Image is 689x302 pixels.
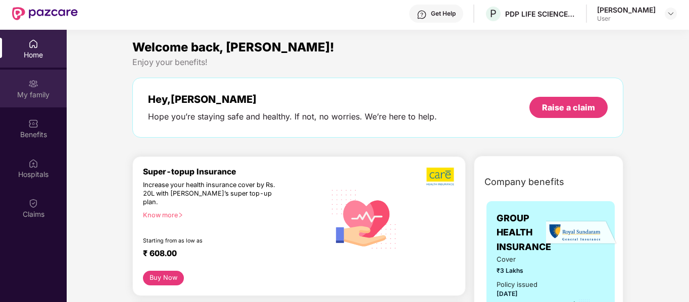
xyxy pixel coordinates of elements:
[497,266,544,275] span: ₹3 Lakhs
[148,93,437,105] div: Hey, [PERSON_NAME]
[484,175,564,189] span: Company benefits
[497,290,518,297] span: [DATE]
[143,211,319,218] div: Know more
[28,118,38,129] img: svg+xml;base64,PHN2ZyBpZD0iQmVuZWZpdHMiIHhtbG5zPSJodHRwOi8vd3d3LnczLm9yZy8yMDAwL3N2ZyIgd2lkdGg9Ij...
[497,211,551,254] span: GROUP HEALTH INSURANCE
[431,10,456,18] div: Get Help
[132,57,623,68] div: Enjoy your benefits!
[597,15,656,23] div: User
[28,158,38,168] img: svg+xml;base64,PHN2ZyBpZD0iSG9zcGl0YWxzIiB4bWxucz0iaHR0cDovL3d3dy53My5vcmcvMjAwMC9zdmciIHdpZHRoPS...
[497,279,537,290] div: Policy issued
[148,111,437,122] div: Hope you’re staying safe and healthy. If not, no worries. We’re here to help.
[143,249,315,261] div: ₹ 608.00
[178,212,183,218] span: right
[546,220,617,245] img: insurerLogo
[143,237,282,245] div: Starting from as low as
[597,5,656,15] div: [PERSON_NAME]
[497,254,544,265] span: Cover
[12,7,78,20] img: New Pazcare Logo
[143,181,281,207] div: Increase your health insurance cover by Rs. 20L with [PERSON_NAME]’s super top-up plan.
[542,102,595,113] div: Raise a claim
[417,10,427,20] img: svg+xml;base64,PHN2ZyBpZD0iSGVscC0zMngzMiIgeG1sbnM9Imh0dHA6Ly93d3cudzMub3JnLzIwMDAvc3ZnIiB3aWR0aD...
[143,167,325,176] div: Super-topup Insurance
[490,8,497,20] span: P
[28,79,38,89] img: svg+xml;base64,PHN2ZyB3aWR0aD0iMjAiIGhlaWdodD0iMjAiIHZpZXdCb3g9IjAgMCAyMCAyMCIgZmlsbD0ibm9uZSIgeG...
[28,39,38,49] img: svg+xml;base64,PHN2ZyBpZD0iSG9tZSIgeG1sbnM9Imh0dHA6Ly93d3cudzMub3JnLzIwMDAvc3ZnIiB3aWR0aD0iMjAiIG...
[426,167,455,186] img: b5dec4f62d2307b9de63beb79f102df3.png
[143,271,184,285] button: Buy Now
[505,9,576,19] div: PDP LIFE SCIENCE LOGISTICS INDIA PRIVATE LIMITED
[325,179,404,258] img: svg+xml;base64,PHN2ZyB4bWxucz0iaHR0cDovL3d3dy53My5vcmcvMjAwMC9zdmciIHhtbG5zOnhsaW5rPSJodHRwOi8vd3...
[28,198,38,208] img: svg+xml;base64,PHN2ZyBpZD0iQ2xhaW0iIHhtbG5zPSJodHRwOi8vd3d3LnczLm9yZy8yMDAwL3N2ZyIgd2lkdGg9IjIwIi...
[132,40,334,54] span: Welcome back, [PERSON_NAME]!
[667,10,675,18] img: svg+xml;base64,PHN2ZyBpZD0iRHJvcGRvd24tMzJ4MzIiIHhtbG5zPSJodHRwOi8vd3d3LnczLm9yZy8yMDAwL3N2ZyIgd2...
